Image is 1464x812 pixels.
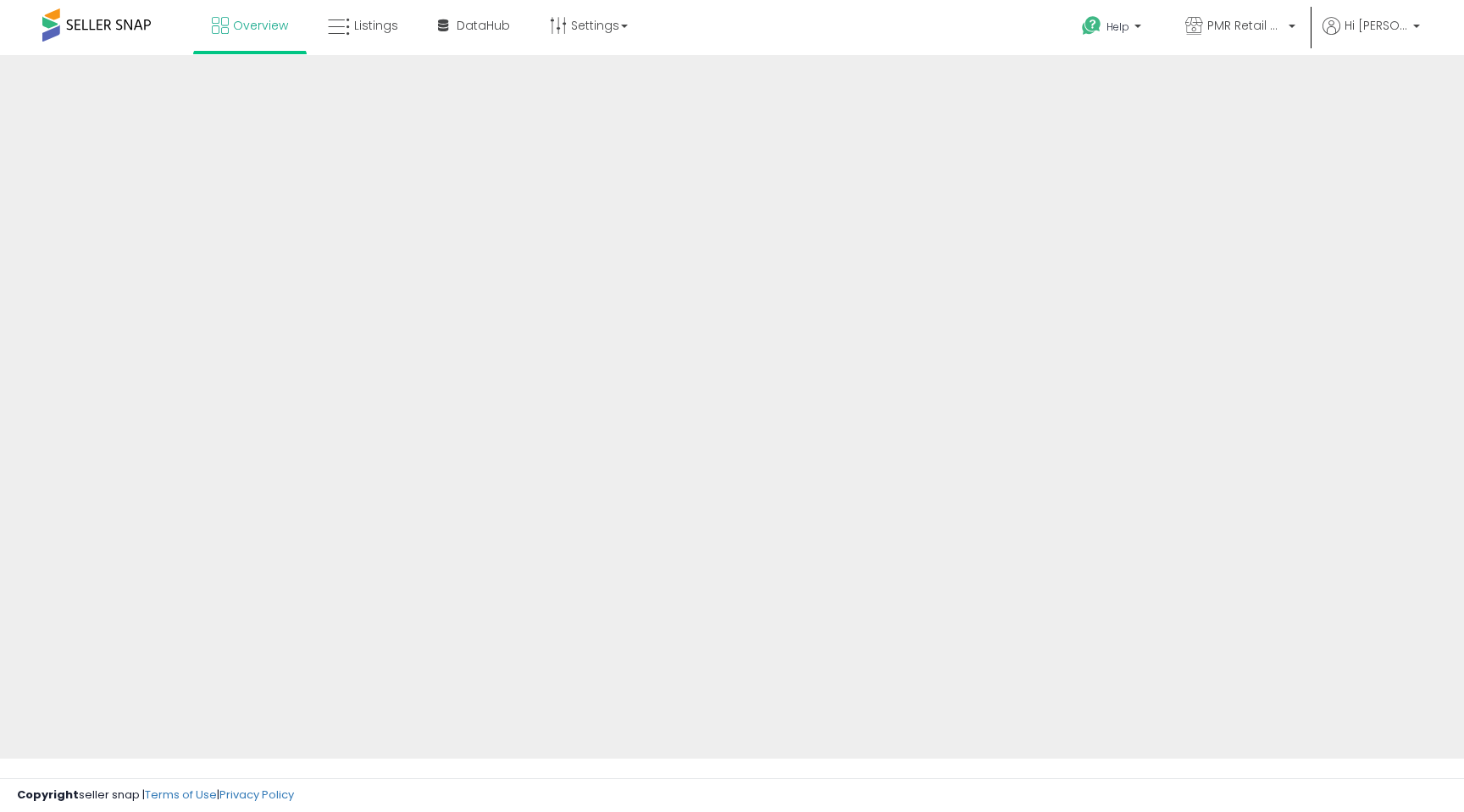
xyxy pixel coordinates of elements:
a: Help [1068,3,1158,55]
span: Hi [PERSON_NAME] [1345,17,1408,34]
i: Get Help [1081,15,1102,36]
span: Help [1106,19,1129,34]
span: Listings [354,17,398,34]
span: PMR Retail USA LLC [1207,17,1284,34]
a: Hi [PERSON_NAME] [1323,17,1420,55]
span: Overview [233,17,288,34]
span: DataHub [457,17,510,34]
